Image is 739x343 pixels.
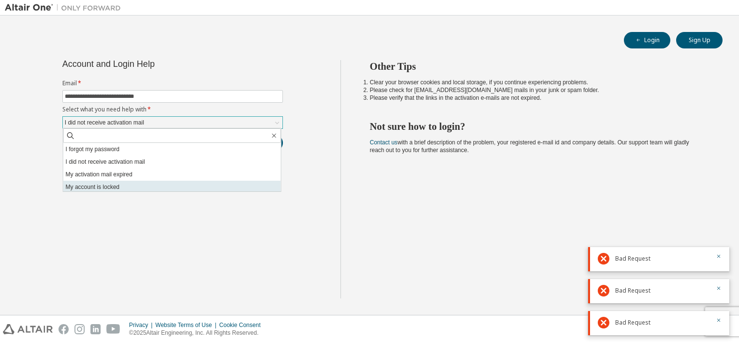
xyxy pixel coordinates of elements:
div: Account and Login Help [62,60,239,68]
img: linkedin.svg [90,324,101,334]
img: altair_logo.svg [3,324,53,334]
li: Clear your browser cookies and local storage, if you continue experiencing problems. [370,78,706,86]
img: youtube.svg [106,324,120,334]
h2: Not sure how to login? [370,120,706,133]
a: Contact us [370,139,398,146]
div: Cookie Consent [219,321,266,329]
span: Bad Request [615,255,650,263]
li: Please verify that the links in the activation e-mails are not expired. [370,94,706,102]
p: © 2025 Altair Engineering, Inc. All Rights Reserved. [129,329,266,337]
img: facebook.svg [59,324,69,334]
img: Altair One [5,3,126,13]
label: Email [62,79,283,87]
div: Privacy [129,321,155,329]
span: with a brief description of the problem, your registered e-mail id and company details. Our suppo... [370,139,689,154]
img: instagram.svg [74,324,85,334]
div: I did not receive activation mail [63,117,146,128]
button: Sign Up [676,32,723,48]
li: I forgot my password [63,143,281,156]
label: Select what you need help with [62,106,283,113]
li: Please check for [EMAIL_ADDRESS][DOMAIN_NAME] mails in your junk or spam folder. [370,86,706,94]
span: Bad Request [615,287,650,295]
div: I did not receive activation mail [63,117,282,128]
span: Bad Request [615,319,650,327]
h2: Other Tips [370,60,706,73]
button: Login [624,32,670,48]
div: Website Terms of Use [155,321,219,329]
